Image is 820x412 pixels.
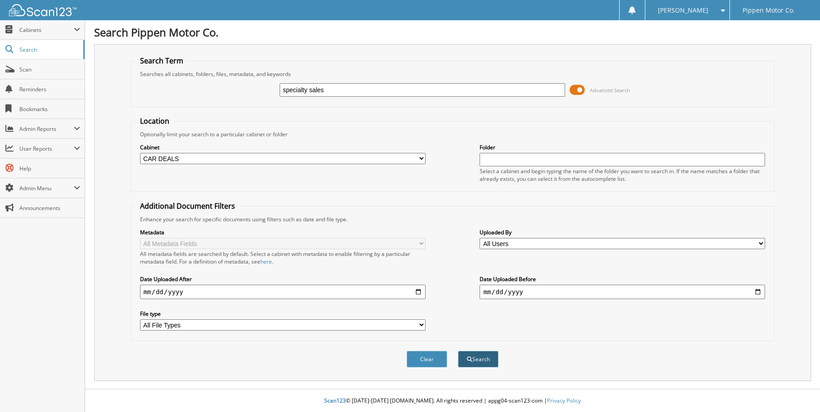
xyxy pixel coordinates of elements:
[136,116,174,126] legend: Location
[19,145,74,152] span: User Reports
[19,125,74,133] span: Admin Reports
[480,143,765,151] label: Folder
[547,397,581,404] a: Privacy Policy
[743,8,795,13] span: Pippen Motor Co.
[19,165,80,172] span: Help
[136,56,188,66] legend: Search Term
[140,250,426,265] div: All metadata fields are searched by default. Select a cabinet with metadata to enable filtering b...
[260,258,272,265] a: here
[480,285,765,299] input: end
[19,105,80,113] span: Bookmarks
[480,228,765,236] label: Uploaded By
[19,26,74,34] span: Cabinets
[136,130,770,138] div: Optionally limit your search to a particular cabinet or folder
[19,184,74,192] span: Admin Menu
[94,25,811,40] h1: Search Pippen Motor Co.
[136,201,240,211] legend: Additional Document Filters
[407,351,447,367] button: Clear
[19,85,80,93] span: Reminders
[480,167,765,183] div: Select a cabinet and begin typing the name of the folder you want to search in. If the name match...
[136,70,770,78] div: Searches all cabinets, folders, files, metadata, and keywords
[590,87,630,94] span: Advanced Search
[458,351,498,367] button: Search
[140,228,426,236] label: Metadata
[140,285,426,299] input: start
[324,397,346,404] span: Scan123
[480,275,765,283] label: Date Uploaded Before
[19,204,80,212] span: Announcements
[140,310,426,318] label: File type
[775,369,820,412] iframe: Chat Widget
[140,143,426,151] label: Cabinet
[19,66,80,73] span: Scan
[140,275,426,283] label: Date Uploaded After
[136,215,770,223] div: Enhance your search for specific documents using filters such as date and file type.
[85,390,820,412] div: © [DATE]-[DATE] [DOMAIN_NAME]. All rights reserved | appg04-scan123-com |
[658,8,708,13] span: [PERSON_NAME]
[19,46,79,54] span: Search
[9,4,77,16] img: scan123-logo-white.svg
